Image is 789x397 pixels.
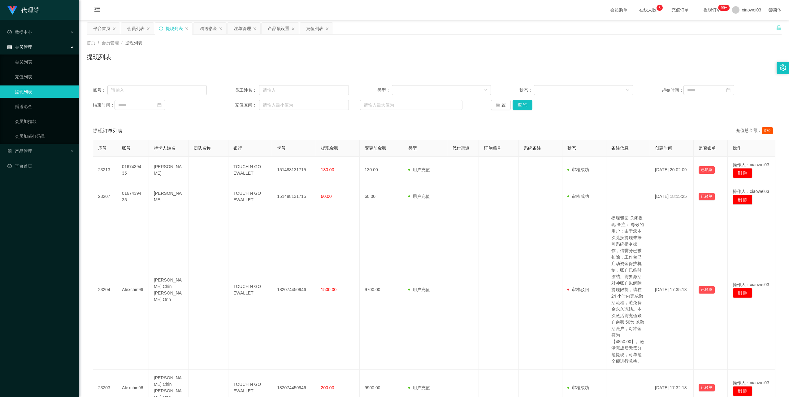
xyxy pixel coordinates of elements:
[360,100,463,110] input: 请输入最大值为
[699,286,715,294] button: 已锁单
[93,183,117,210] td: 23207
[15,100,74,113] a: 赠送彩金
[668,8,692,12] span: 充值订单
[7,160,74,172] a: 图标: dashboard平台首页
[268,23,289,34] div: 产品预设置
[484,146,501,151] span: 订单编号
[611,146,629,151] span: 备注信息
[567,287,589,292] span: 审核驳回
[7,30,32,35] span: 数据中心
[253,27,257,31] i: 图标: close
[408,385,430,390] span: 用户充值
[452,146,470,151] span: 代付渠道
[21,0,40,20] h1: 代理端
[185,27,189,31] i: 图标: close
[325,27,329,31] i: 图标: close
[149,183,189,210] td: [PERSON_NAME]
[321,385,334,390] span: 200.00
[726,88,730,92] i: 图标: calendar
[15,56,74,68] a: 会员列表
[733,386,752,396] button: 删 除
[733,380,769,385] span: 操作人：xiaowei03
[157,103,162,107] i: 图标: calendar
[699,193,715,200] button: 已锁单
[519,87,534,94] span: 状态：
[636,8,660,12] span: 在线人数
[408,146,417,151] span: 类型
[117,157,149,183] td: 0167439435
[360,183,403,210] td: 60.00
[98,146,107,151] span: 序号
[259,85,349,95] input: 请输入
[650,210,694,370] td: [DATE] 17:35:13
[272,210,316,370] td: 182074450946
[306,23,323,34] div: 充值列表
[235,87,259,94] span: 员工姓名：
[567,167,589,172] span: 审核成功
[733,288,752,298] button: 删 除
[15,130,74,142] a: 会员加减打码量
[769,8,773,12] i: 图标: global
[93,157,117,183] td: 23213
[321,146,338,151] span: 提现金额
[93,210,117,370] td: 23204
[657,5,663,11] sup: 3
[127,23,145,34] div: 会员列表
[122,146,131,151] span: 账号
[146,27,150,31] i: 图标: close
[513,100,532,110] button: 查 询
[567,194,589,199] span: 审核成功
[733,162,769,167] span: 操作人：xiaowei03
[117,183,149,210] td: 0167439435
[235,102,259,108] span: 充值区间：
[149,157,189,183] td: [PERSON_NAME]
[7,149,32,154] span: 产品管理
[228,183,272,210] td: TOUCH N GO EWALLET
[658,5,661,11] p: 3
[107,85,207,95] input: 请输入
[291,27,295,31] i: 图标: close
[762,127,773,134] span: 970
[193,146,211,151] span: 团队名称
[228,157,272,183] td: TOUCH N GO EWALLET
[234,23,251,34] div: 注单管理
[567,146,576,151] span: 状态
[626,88,630,93] i: 图标: down
[360,157,403,183] td: 130.00
[219,27,223,31] i: 图标: close
[102,40,119,45] span: 会员管理
[662,87,683,94] span: 起始时间：
[272,157,316,183] td: 151488131715
[718,5,730,11] sup: 1205
[408,194,430,199] span: 用户充值
[7,45,12,49] i: 图标: table
[733,189,769,194] span: 操作人：xiaowei03
[650,183,694,210] td: [DATE] 18:15:25
[365,146,386,151] span: 变更前金额
[15,85,74,98] a: 提现列表
[166,23,183,34] div: 提现列表
[7,7,40,12] a: 代理端
[321,167,334,172] span: 130.00
[483,88,487,93] i: 图标: down
[779,64,786,71] i: 图标: setting
[87,40,95,45] span: 首页
[93,127,123,135] span: 提现订单列表
[228,210,272,370] td: TOUCH N GO EWALLET
[377,87,392,94] span: 类型：
[321,287,337,292] span: 1500.00
[277,146,286,151] span: 卡号
[776,25,782,31] i: 图标: unlock
[149,210,189,370] td: [PERSON_NAME] Chin [PERSON_NAME] Onn
[567,385,589,390] span: 审核成功
[524,146,541,151] span: 系统备注
[15,71,74,83] a: 充值列表
[699,166,715,174] button: 已锁单
[87,52,111,62] h1: 提现列表
[360,210,403,370] td: 9700.00
[121,40,123,45] span: /
[7,45,32,50] span: 会员管理
[321,194,332,199] span: 60.00
[606,210,650,370] td: 提现驳回 关闭提现 备注： 尊敬的用户：由于您本次兑换提现未按照系统指令操作，信誉分已被扣除，工作台已启动资金保护机制，账户已临时冻结。需要激活对冲账户以解除提现限制，请在 24 小时内完成激活...
[733,282,769,287] span: 操作人：xiaowei03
